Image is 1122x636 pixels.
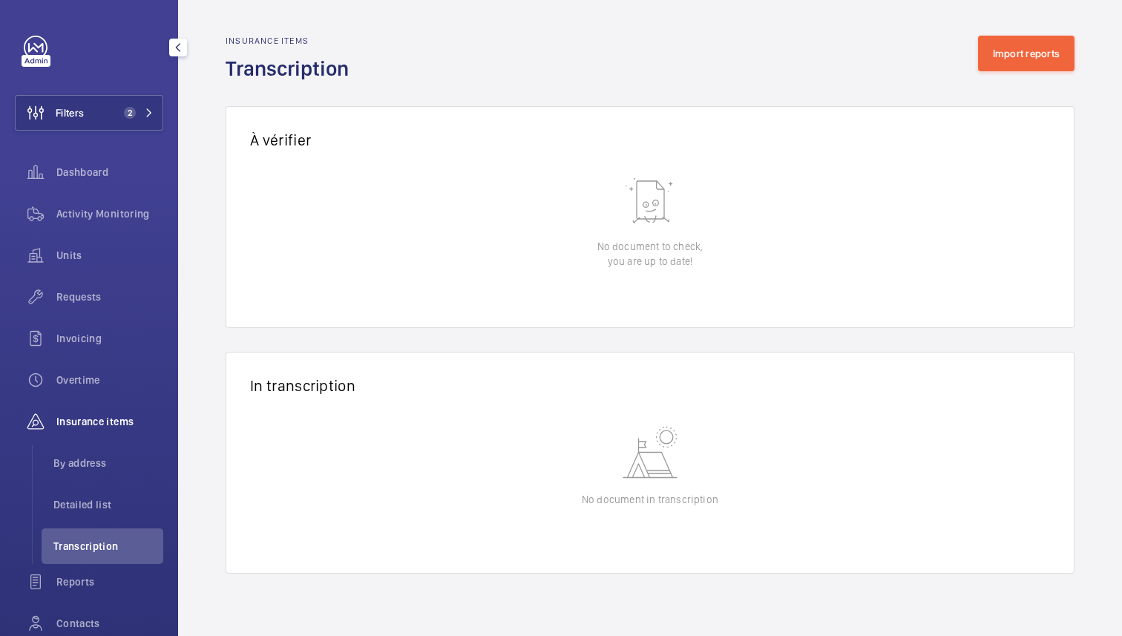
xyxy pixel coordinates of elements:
span: By address [53,456,163,471]
button: Import reports [978,36,1075,71]
span: Invoicing [56,331,163,346]
div: In transcription [226,352,1075,419]
h1: Transcription [226,55,358,82]
p: No document in transcription [582,492,718,507]
span: Insurance items [56,414,163,429]
span: Activity Monitoring [56,206,163,221]
span: Dashboard [56,165,163,180]
h2: Insurance items [226,36,358,46]
span: Units [56,248,163,263]
span: À vérifier [250,131,311,149]
span: Overtime [56,373,163,387]
span: Detailed list [53,497,163,512]
span: Requests [56,289,163,304]
span: Filters [56,105,84,120]
button: Filters2 [15,95,163,131]
span: 2 [124,107,136,119]
span: Transcription [53,539,163,554]
p: No document to check, you are up to date! [597,239,703,269]
span: Reports [56,574,163,589]
span: Contacts [56,616,163,631]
